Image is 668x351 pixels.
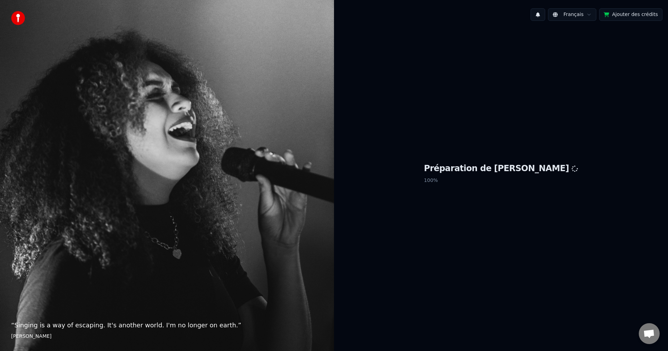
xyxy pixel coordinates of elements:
[599,8,662,21] button: Ajouter des crédits
[11,333,323,340] footer: [PERSON_NAME]
[639,323,660,344] div: Ouvrir le chat
[424,174,578,187] p: 100 %
[424,163,578,174] h1: Préparation de [PERSON_NAME]
[11,320,323,330] p: “ Singing is a way of escaping. It's another world. I'm no longer on earth. ”
[11,11,25,25] img: youka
